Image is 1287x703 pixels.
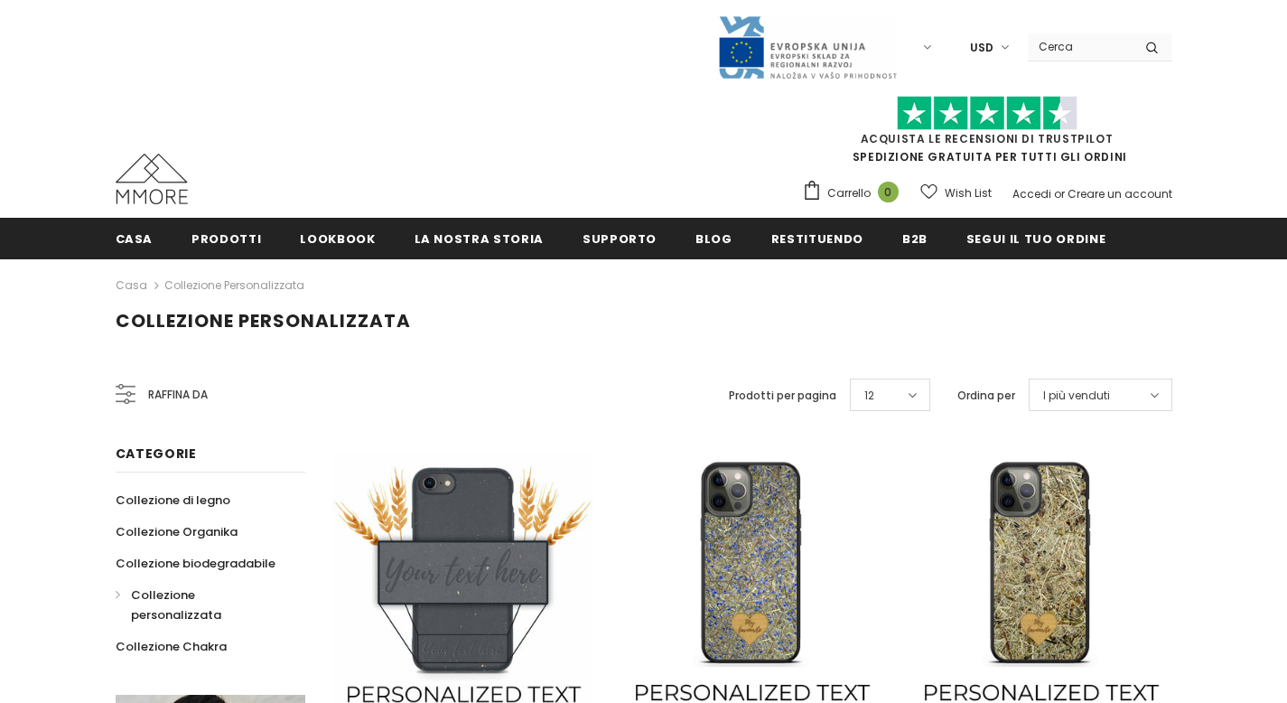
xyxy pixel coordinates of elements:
[300,230,375,248] span: Lookbook
[957,387,1015,405] label: Ordina per
[583,230,657,248] span: supporto
[300,218,375,258] a: Lookbook
[1012,186,1051,202] a: Accedi
[970,39,993,57] span: USD
[878,182,899,202] span: 0
[1068,186,1172,202] a: Creare un account
[827,184,871,202] span: Carrello
[1043,387,1110,405] span: I più venduti
[864,387,874,405] span: 12
[695,218,732,258] a: Blog
[966,218,1105,258] a: Segui il tuo ordine
[717,14,898,80] img: Javni Razpis
[902,218,928,258] a: B2B
[695,230,732,248] span: Blog
[920,177,992,209] a: Wish List
[802,180,908,207] a: Carrello 0
[861,131,1114,146] a: Acquista le recensioni di TrustPilot
[116,275,147,296] a: Casa
[116,492,230,509] span: Collezione di legno
[902,230,928,248] span: B2B
[148,385,208,405] span: Raffina da
[116,308,411,333] span: Collezione personalizzata
[897,96,1077,131] img: Fidati di Pilot Stars
[116,638,227,655] span: Collezione Chakra
[116,484,230,516] a: Collezione di legno
[116,523,238,540] span: Collezione Organika
[116,445,197,463] span: Categorie
[945,184,992,202] span: Wish List
[116,230,154,248] span: Casa
[583,218,657,258] a: supporto
[116,579,285,631] a: Collezione personalizzata
[966,230,1105,248] span: Segui il tuo ordine
[116,218,154,258] a: Casa
[191,230,261,248] span: Prodotti
[131,586,221,623] span: Collezione personalizzata
[164,277,304,293] a: Collezione personalizzata
[1054,186,1065,202] span: or
[802,104,1172,164] span: SPEDIZIONE GRATUITA PER TUTTI GLI ORDINI
[116,555,275,572] span: Collezione biodegradabile
[771,230,863,248] span: Restituendo
[717,39,898,54] a: Javni Razpis
[415,218,544,258] a: La nostra storia
[116,631,227,662] a: Collezione Chakra
[116,154,188,204] img: Casi MMORE
[771,218,863,258] a: Restituendo
[1028,33,1132,60] input: Search Site
[415,230,544,248] span: La nostra storia
[116,516,238,548] a: Collezione Organika
[729,387,836,405] label: Prodotti per pagina
[191,218,261,258] a: Prodotti
[116,548,275,579] a: Collezione biodegradabile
